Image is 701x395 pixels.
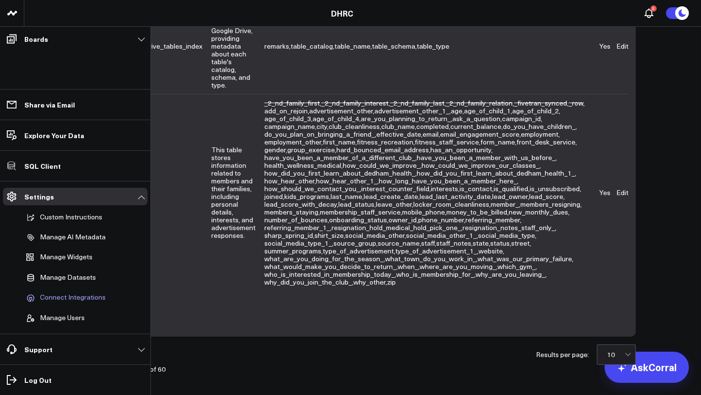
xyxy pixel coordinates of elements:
span: , [264,153,417,162]
span: , [264,129,376,139]
span: , [452,114,502,123]
span: completed [416,122,449,131]
span: , [446,207,509,216]
span: , [332,223,462,232]
span: , [451,106,464,115]
span: , [320,207,402,216]
span: , [264,246,323,255]
span: , [291,41,334,51]
span: , [417,153,557,162]
span: , [329,215,388,224]
span: why_are_you_leaving_ [476,269,545,279]
span: onboarding_status [329,215,387,224]
span: referring_member_1_ [264,223,330,232]
span: social_media_type_1_ [264,238,332,248]
span: what_would_make_you_decide_to_return_ [264,262,396,271]
span: , [333,238,378,248]
span: shirt_size [314,231,344,240]
span: table_catalog [291,41,333,51]
span: new_monthly_dues [509,207,568,216]
span: club_name [381,122,415,131]
span: how_long_have_you_been_a_member_here_ [379,176,517,185]
span: is_contact [460,184,492,193]
span: leave_other [376,199,412,209]
span: , [264,106,309,115]
span: where_are_you_moving_ [420,262,496,271]
span: table_schema [372,41,415,51]
span: status [490,238,510,248]
span: , [364,192,420,201]
a: AskCorral [605,352,689,383]
span: , [398,262,420,271]
span: , [530,184,581,193]
span: age [451,106,462,115]
span: , [331,192,364,201]
span: type_of_advertisement [323,246,394,255]
span: , [323,137,357,146]
span: , [374,106,451,115]
span: street [511,238,530,248]
span: when_ [398,262,418,271]
span: , [491,199,520,209]
span: _2_nd_family_interest [321,98,388,108]
span: social_media_other [345,231,405,240]
span: fitness_recreation [357,137,413,146]
span: gender [264,145,286,154]
span: , [334,41,372,51]
span: locker_room_cleanliness [413,199,489,209]
span: , [264,114,313,123]
span: , [313,114,361,123]
span: , [361,184,431,193]
span: interest_counter_field [361,184,429,193]
span: , [509,207,570,216]
span: , [353,277,387,287]
p: SQL Client [24,162,61,170]
span: , [479,246,504,255]
span: , [406,231,478,240]
button: Manage Users [22,309,85,327]
a: Connect Integrations [22,288,118,307]
a: Manage Datasets [22,269,118,287]
td: This table stores information related to members and their families, including personal details, ... [211,94,264,291]
span: , [385,254,478,263]
span: , [345,231,406,240]
span: , [517,137,577,146]
span: lead_status [338,199,374,209]
span: who_is_interested_in_membership_today_ [264,269,395,279]
span: , [390,98,446,108]
button: Custom Instructions [22,208,102,227]
span: , [372,41,417,51]
a: Manage AI Metadata [22,228,118,247]
span: referring_member [465,215,520,224]
span: , [418,215,465,224]
span: , [440,129,521,139]
span: advertisement_other [309,106,373,115]
p: Custom Instructions [40,213,102,222]
span: how_hear_other_1_ [316,176,377,185]
span: , [284,192,331,201]
span: members_resigning [520,199,580,209]
span: , [502,114,542,123]
span: , [529,192,565,201]
span: , [264,262,398,271]
span: resignation_notes_staff_only_ [462,223,555,232]
span: , [480,137,517,146]
div: Results per page: [536,351,589,358]
div: 2 [650,5,657,12]
span: , [492,192,529,201]
span: , [287,145,336,154]
span: source_name [378,238,420,248]
span: , [264,145,287,154]
span: is_unsubscribed [530,184,580,193]
span: , [314,231,345,240]
span: , [316,122,329,131]
span: , [521,129,560,139]
span: _2_nd_family_first [264,98,320,108]
span: current_balance [450,122,501,131]
a: Edit [616,41,628,51]
span: mobile_phone [402,207,445,216]
span: owner_id [388,215,417,224]
span: , [388,215,418,224]
span: , [357,137,415,146]
span: , [264,176,316,185]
